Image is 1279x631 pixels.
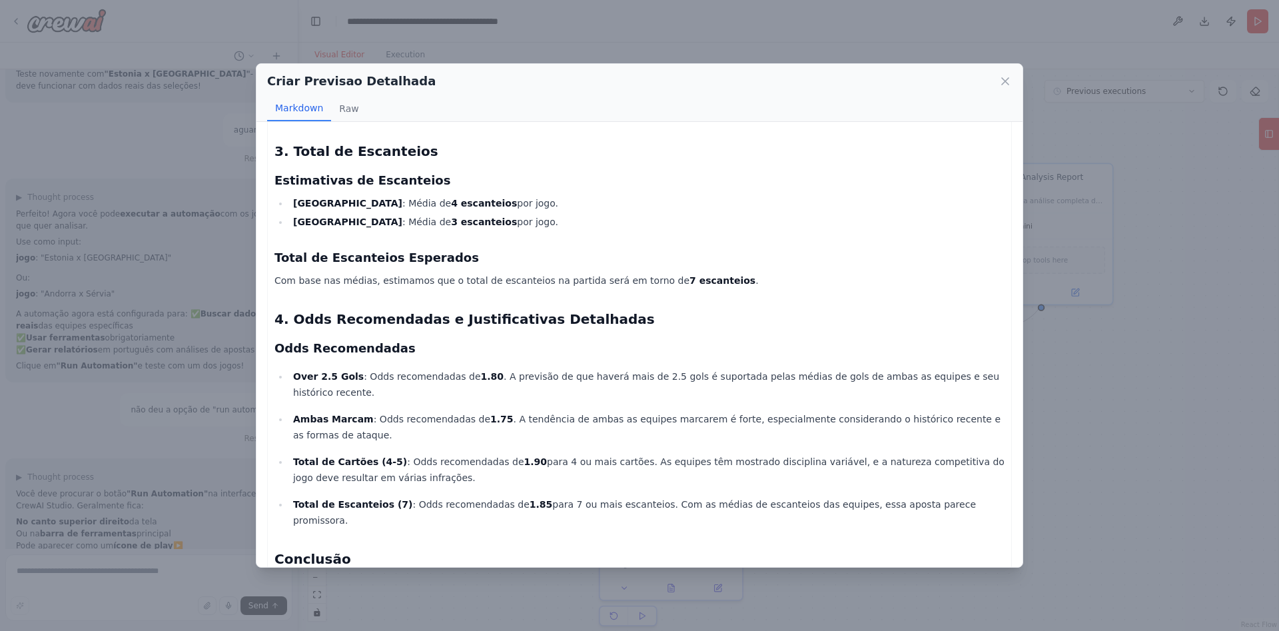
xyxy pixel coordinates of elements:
[293,411,1005,443] p: : Odds recomendadas de . A tendência de ambas as equipes marcarem é forte, especialmente consider...
[274,273,1005,289] p: Com base nas médias, estimamos que o total de escanteios na partida será em torno de .
[293,456,407,467] strong: Total de Cartões (4-5)
[267,72,436,91] h2: Criar Previsao Detalhada
[289,214,1005,230] li: : Média de por jogo.
[451,198,517,209] strong: 4 escanteios
[267,96,331,121] button: Markdown
[293,499,412,510] strong: Total de Escanteios (7)
[331,96,366,121] button: Raw
[293,217,402,227] strong: [GEOGRAPHIC_DATA]
[293,371,364,382] strong: Over 2.5 Gols
[293,454,1005,486] p: : Odds recomendadas de para 4 ou mais cartões. As equipes têm mostrado disciplina variável, e a n...
[451,217,517,227] strong: 3 escanteios
[524,456,548,467] strong: 1.90
[293,414,374,424] strong: Ambas Marcam
[530,499,553,510] strong: 1.85
[689,275,755,286] strong: 7 escanteios
[289,195,1005,211] li: : Média de por jogo.
[293,496,1005,528] p: : Odds recomendadas de para 7 ou mais escanteios. Com as médias de escanteios das equipes, essa a...
[274,142,1005,161] h2: 3. Total de Escanteios
[274,550,1005,568] h2: Conclusão
[274,339,1005,358] h3: Odds Recomendadas
[274,310,1005,328] h2: 4. Odds Recomendadas e Justificativas Detalhadas
[274,171,1005,190] h3: Estimativas de Escanteios
[274,249,1005,267] h3: Total de Escanteios Esperados
[293,198,402,209] strong: [GEOGRAPHIC_DATA]
[293,368,1005,400] p: : Odds recomendadas de . A previsão de que haverá mais de 2.5 gols é suportada pelas médias de go...
[481,371,504,382] strong: 1.80
[490,414,514,424] strong: 1.75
